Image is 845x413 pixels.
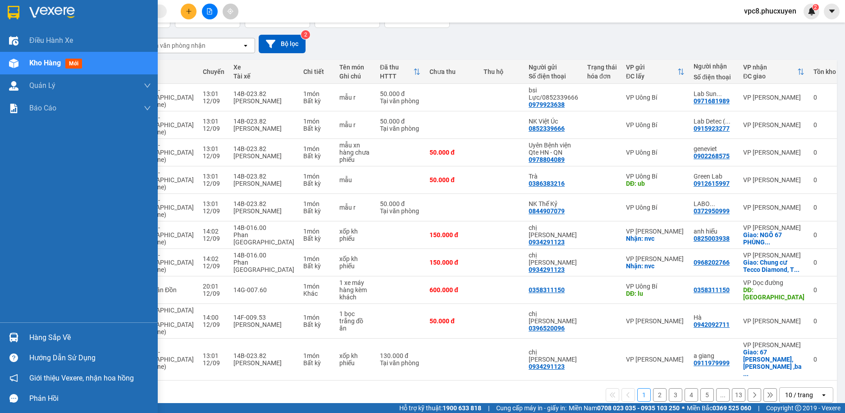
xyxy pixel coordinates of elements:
div: VP [PERSON_NAME] [743,252,804,259]
div: 0396520096 [529,325,565,332]
div: Chuyến [203,68,224,75]
div: 0942092711 [694,321,730,328]
div: 12/09 [203,359,224,367]
strong: 0708 023 035 - 0935 103 250 [597,404,680,412]
button: 5 [700,388,714,402]
div: Số điện thoại [529,73,578,80]
strong: 1900 633 818 [443,404,481,412]
span: ... [743,370,749,377]
div: 0911979999 [694,359,730,367]
div: hóa đơn [587,73,617,80]
div: VP Uông Bí [626,121,685,128]
div: 0 [813,121,836,128]
div: VP [PERSON_NAME] [743,176,804,184]
svg: open [820,391,827,399]
div: Nhận: nvc [626,235,685,242]
sup: 2 [813,4,819,10]
div: 0 [813,149,836,156]
span: file-add [206,8,213,14]
span: Hạ Long - [GEOGRAPHIC_DATA] (Limousine) [133,169,194,191]
div: 0 [813,231,836,239]
div: Tại văn phòng [380,359,420,367]
span: aim [227,8,233,14]
div: [PERSON_NAME] [233,359,294,367]
span: question-circle [9,353,18,362]
div: VP Uông Bí [626,204,685,211]
div: 0358311150 [529,286,565,294]
div: 14B-023.82 [233,352,294,359]
div: 14B-023.82 [233,173,294,180]
div: 13:01 [203,90,224,97]
span: Điều hành xe [29,35,73,46]
div: Bất kỳ [303,321,330,328]
div: a giang [694,352,734,359]
span: Hạ Long - [GEOGRAPHIC_DATA] (Limousine) [133,197,194,218]
span: ... [725,118,731,125]
div: Hà [694,314,734,321]
div: xốp kh phiếu [339,352,371,367]
div: 12/09 [203,180,224,187]
div: xốp kh phiếu [339,228,371,242]
span: Hỗ trợ kỹ thuật: [399,403,481,413]
span: mới [65,59,82,69]
span: 2 [814,4,817,10]
button: plus [181,4,196,19]
div: [PERSON_NAME] [233,152,294,160]
div: VP [PERSON_NAME] [626,255,685,262]
img: warehouse-icon [9,333,18,342]
div: 50.000 đ [429,317,475,325]
div: Lab Sun Dental/0936411005 [694,90,734,97]
span: plus [186,8,192,14]
div: mẫu [339,176,371,184]
div: 50.000 đ [380,200,420,207]
div: VP [PERSON_NAME] [743,121,804,128]
span: copyright [795,405,801,411]
div: VP Uông Bí [626,149,685,156]
div: DĐ: ub [626,180,685,187]
div: Bất kỳ [303,125,330,132]
div: HTTT [380,73,413,80]
div: Thu hộ [484,68,520,75]
div: Chi tiết [303,68,330,75]
div: Green Lab [694,173,734,180]
div: 0 [813,94,836,101]
div: 14B-016.00 [233,224,294,231]
div: Phan [GEOGRAPHIC_DATA] [233,231,294,246]
div: 0979923638 [529,101,565,108]
div: 0912615997 [694,180,730,187]
button: 1 [637,388,651,402]
div: 0372950999 [694,207,730,215]
div: 1 món [303,90,330,97]
button: Bộ lọc [259,35,306,53]
div: Bất kỳ [303,262,330,270]
div: hàng chưa phiếu [339,149,371,163]
div: 1 món [303,314,330,321]
span: Giới thiệu Vexere, nhận hoa hồng [29,372,134,384]
svg: open [242,42,249,49]
div: 13:01 [203,200,224,207]
div: VP [PERSON_NAME] [626,356,685,363]
div: Lab Detec ( 18006038 ) [694,118,734,125]
button: 3 [669,388,682,402]
div: 14:02 [203,228,224,235]
div: 0825003938 [694,235,730,242]
div: mẫu r [339,204,371,211]
span: Báo cáo [29,102,56,114]
th: Toggle SortBy [375,60,425,84]
div: NK Việt Úc [529,118,578,125]
div: 1 món [303,200,330,207]
div: mẫu r [339,94,371,101]
div: 0915923277 [694,125,730,132]
div: VP Uông Bí [626,173,685,180]
span: ... [765,239,770,246]
div: Khác [303,290,330,297]
div: 13:01 [203,173,224,180]
button: 13 [732,388,745,402]
img: warehouse-icon [9,81,18,91]
div: VP [PERSON_NAME] [743,94,804,101]
div: Tại văn phòng [380,207,420,215]
div: geneviet [694,145,734,152]
span: | [758,403,759,413]
sup: 2 [301,30,310,39]
div: 14:02 [203,255,224,262]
